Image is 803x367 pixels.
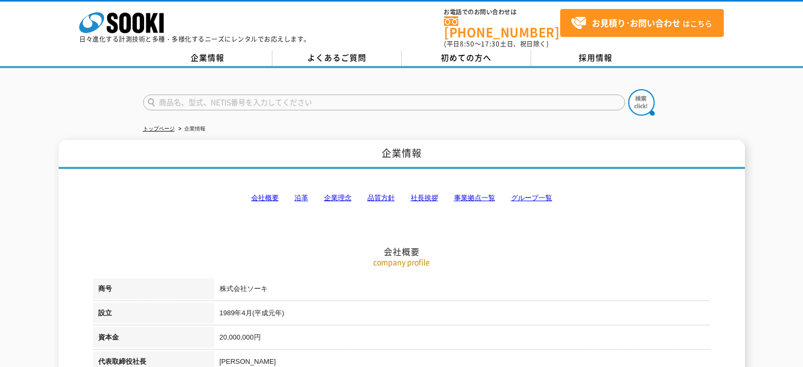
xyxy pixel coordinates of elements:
h2: 会社概要 [93,140,711,257]
span: 8:50 [460,39,475,49]
a: 企業情報 [143,50,272,66]
a: 社長挨拶 [411,194,438,202]
th: 商号 [93,278,214,303]
input: 商品名、型式、NETIS番号を入力してください [143,95,625,110]
a: よくあるご質問 [272,50,402,66]
a: 事業拠点一覧 [454,194,495,202]
th: 設立 [93,303,214,327]
a: 品質方針 [367,194,395,202]
span: 17:30 [481,39,500,49]
a: 沿革 [295,194,308,202]
th: 資本金 [93,327,214,351]
a: グループ一覧 [511,194,552,202]
span: はこちら [571,15,712,31]
a: 採用情報 [531,50,660,66]
td: 株式会社ソーキ [214,278,711,303]
a: お見積り･お問い合わせはこちら [560,9,724,37]
a: トップページ [143,126,175,131]
span: お電話でのお問い合わせは [444,9,560,15]
strong: お見積り･お問い合わせ [592,16,681,29]
td: 20,000,000円 [214,327,711,351]
li: 企業情報 [176,124,205,135]
a: 初めての方へ [402,50,531,66]
p: company profile [93,257,711,268]
td: 1989年4月(平成元年) [214,303,711,327]
a: [PHONE_NUMBER] [444,16,560,38]
a: 企業理念 [324,194,352,202]
span: (平日 ～ 土日、祝日除く) [444,39,549,49]
img: btn_search.png [628,89,655,116]
span: 初めての方へ [441,52,492,63]
h1: 企業情報 [59,140,745,169]
a: 会社概要 [251,194,279,202]
p: 日々進化する計測技術と多種・多様化するニーズにレンタルでお応えします。 [79,36,310,42]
